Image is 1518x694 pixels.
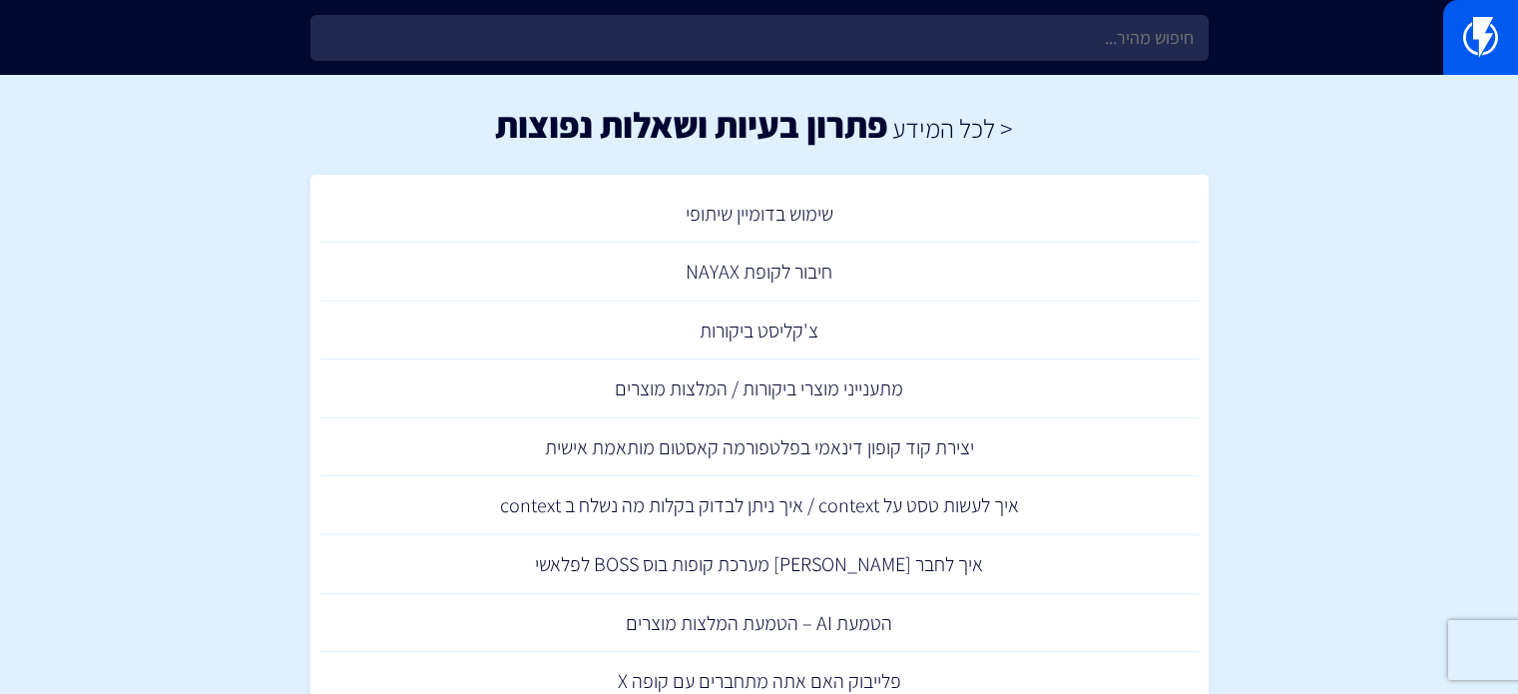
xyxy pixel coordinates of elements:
[310,15,1209,61] input: חיפוש מהיר...
[320,594,1199,653] a: הטמעת AI – הטמעת המלצות מוצרים
[320,476,1199,535] a: איך לעשות טסט על context / איך ניתן לבדוק בקלות מה נשלח ב context
[320,535,1199,594] a: איך לחבר [PERSON_NAME] מערכת קופות בוס BOSS לפלאשי
[320,418,1199,477] a: יצירת קוד קופון דינאמי בפלטפורמה קאסטום מותאמת אישית
[320,243,1199,302] a: חיבור לקופת NAYAX
[320,302,1199,360] a: צ'קליסט ביקורות
[892,111,1013,145] a: < לכל המידע
[495,105,887,145] h1: פתרון בעיות ושאלות נפוצות
[320,185,1199,244] a: שימוש בדומיין שיתופי
[320,359,1199,418] a: מתענייני מוצרי ביקורות / המלצות מוצרים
